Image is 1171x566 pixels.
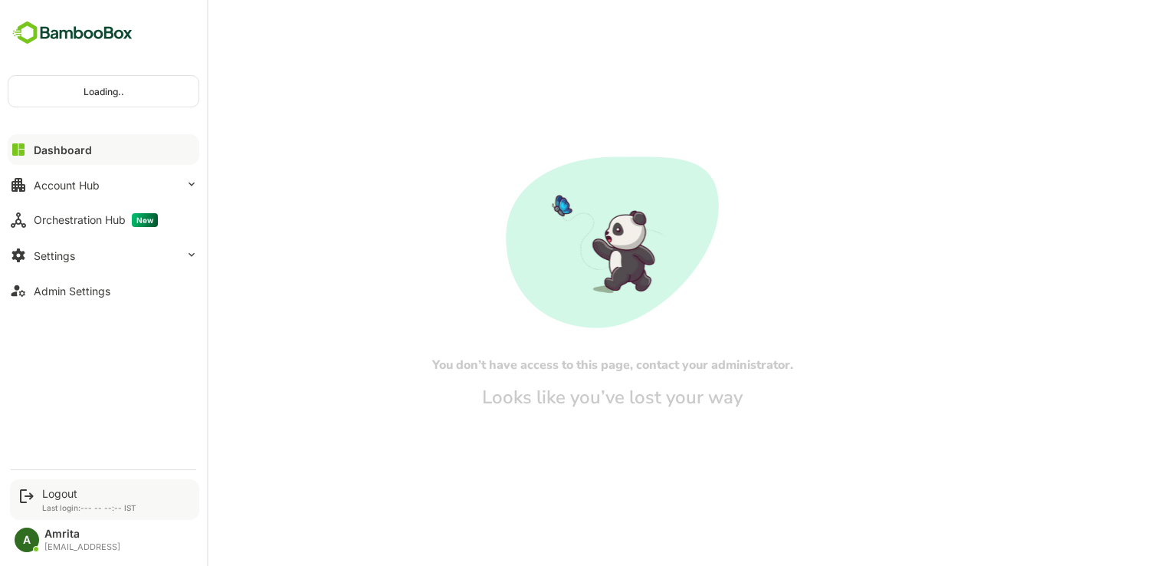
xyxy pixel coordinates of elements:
div: Loading.. [8,76,198,107]
div: [EMAIL_ADDRESS] [44,542,120,552]
h5: Looks like you’ve lost your way [405,385,712,410]
img: BambooboxFullLogoMark.5f36c76dfaba33ec1ec1367b70bb1252.svg [8,18,137,48]
button: Orchestration HubNew [8,205,199,235]
button: Settings [8,240,199,271]
div: Logout [42,487,136,500]
div: Settings [34,249,75,262]
h6: You don’t have access to this page, contact your administrator. [379,351,740,379]
div: Dashboard [34,143,92,156]
span: New [132,213,158,227]
div: Admin Settings [34,285,110,298]
div: Account Hub [34,179,100,192]
div: Amrita [44,528,120,541]
button: Account Hub [8,169,199,200]
p: Last login: --- -- --:-- IST [42,503,136,512]
div: A [15,528,39,552]
img: No-Access [452,156,666,327]
button: Dashboard [8,134,199,165]
button: Admin Settings [8,275,199,306]
div: Orchestration Hub [34,213,158,227]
